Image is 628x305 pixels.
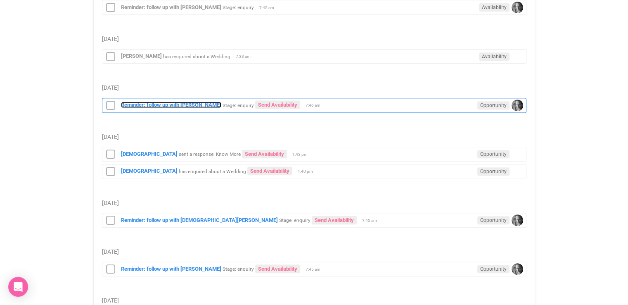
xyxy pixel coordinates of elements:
span: Opportunity [477,216,510,224]
h5: [DATE] [102,298,526,304]
small: sent a response: Know More [179,151,241,157]
h5: [DATE] [102,85,526,91]
span: Opportunity [477,150,510,158]
h5: [DATE] [102,200,526,206]
a: Reminder: follow up with [DEMOGRAPHIC_DATA][PERSON_NAME] [121,217,278,223]
small: Stage: enquiry [223,102,254,108]
a: [DEMOGRAPHIC_DATA] [121,168,178,174]
small: has enquired about a Wedding [179,168,246,174]
div: Open Intercom Messenger [8,277,28,297]
span: 7:45 am [306,267,326,272]
small: Stage: enquiry [223,5,254,10]
span: Opportunity [477,101,510,110]
h5: [DATE] [102,36,526,42]
h5: [DATE] [102,249,526,255]
small: Stage: enquiry [279,217,310,223]
a: Send Availability [312,216,357,224]
span: 1:43 pm [292,152,313,157]
img: open-uri20201103-4-gj8l2i [512,263,523,275]
small: has enquired about a Wedding [163,53,230,59]
img: open-uri20201103-4-gj8l2i [512,100,523,111]
span: 1:40 pm [298,169,318,174]
a: Send Availability [255,100,300,109]
small: Stage: enquiry [223,266,254,272]
img: open-uri20201103-4-gj8l2i [512,214,523,226]
img: open-uri20201103-4-gj8l2i [512,2,523,13]
a: Reminder: follow up with [PERSON_NAME] [121,266,221,272]
span: Opportunity [477,265,510,273]
span: 7:33 am [236,54,256,60]
span: 7:45 am [259,5,280,11]
h5: [DATE] [102,134,526,140]
span: 7:45 am [362,218,383,224]
a: Send Availability [247,167,292,175]
a: [PERSON_NAME] [121,53,162,59]
a: Send Availability [255,264,300,273]
span: Availability [479,3,510,12]
a: Send Availability [242,150,287,158]
a: Reminder: follow up with [PERSON_NAME] [121,4,221,10]
a: [DEMOGRAPHIC_DATA] [121,151,178,157]
span: 7:46 am [306,102,326,108]
a: Reminder: follow up with [PERSON_NAME] [121,102,221,108]
span: Opportunity [477,167,510,176]
span: Availability [479,52,510,61]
